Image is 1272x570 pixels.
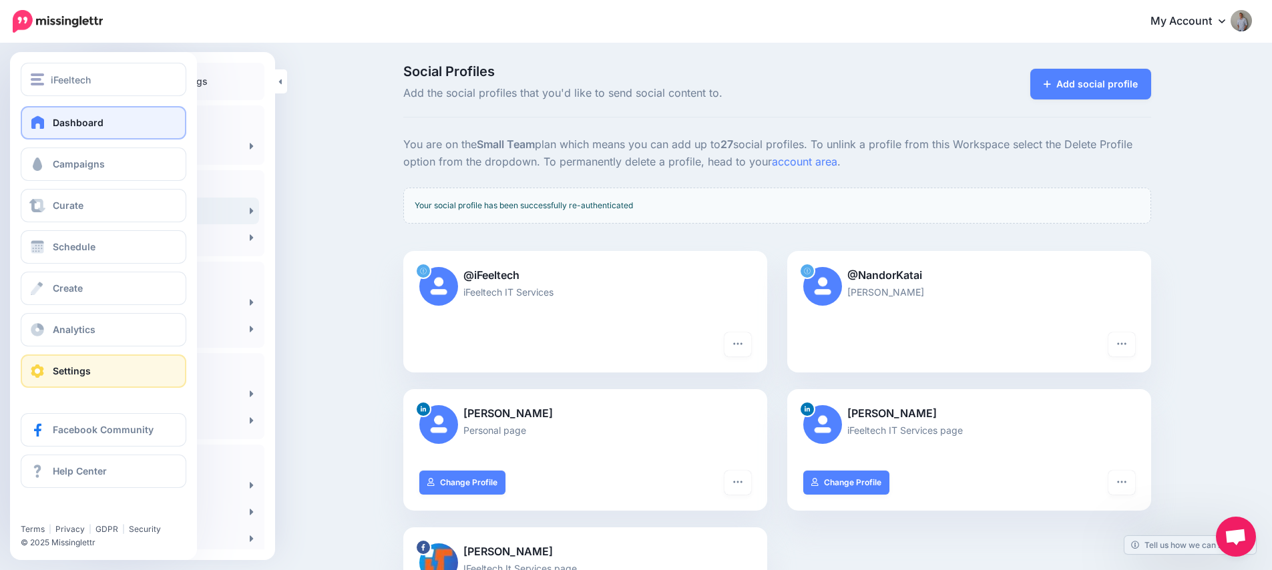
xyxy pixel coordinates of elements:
[21,354,186,388] a: Settings
[403,65,895,78] span: Social Profiles
[803,405,1135,422] p: [PERSON_NAME]
[21,313,186,346] a: Analytics
[53,424,154,435] span: Facebook Community
[803,267,842,306] img: user_default_image.png
[419,422,751,438] p: Personal page
[21,505,124,518] iframe: Twitter Follow Button
[13,10,103,33] img: Missinglettr
[95,524,118,534] a: GDPR
[803,284,1135,300] p: [PERSON_NAME]
[53,282,83,294] span: Create
[720,137,733,151] b: 27
[31,73,44,85] img: menu.png
[419,284,751,300] p: iFeeltech IT Services
[53,465,107,477] span: Help Center
[477,137,535,151] b: Small Team
[89,524,91,534] span: |
[53,117,103,128] span: Dashboard
[803,422,1135,438] p: iFeeltech IT Services page
[51,72,91,87] span: iFeeltech
[55,524,85,534] a: Privacy
[21,272,186,305] a: Create
[419,267,751,284] p: @iFeeltech
[21,148,186,181] a: Campaigns
[803,405,842,444] img: user_default_image.png
[403,85,895,102] span: Add the social profiles that you'd like to send social content to.
[803,267,1135,284] p: @NandorKatai
[803,471,889,495] a: Change Profile
[403,136,1151,171] p: You are on the plan which means you can add up to social profiles. To unlink a profile from this ...
[53,241,95,252] span: Schedule
[49,524,51,534] span: |
[122,524,125,534] span: |
[21,230,186,264] a: Schedule
[419,267,458,306] img: user_default_image.png
[21,63,186,96] button: iFeeltech
[1137,5,1252,38] a: My Account
[21,413,186,447] a: Facebook Community
[129,524,161,534] a: Security
[1216,517,1256,557] div: Open chat
[21,189,186,222] a: Curate
[53,365,91,376] span: Settings
[419,405,751,422] p: [PERSON_NAME]
[419,543,751,561] p: [PERSON_NAME]
[1030,69,1151,99] a: Add social profile
[21,455,186,488] a: Help Center
[403,188,1151,224] div: Your social profile has been successfully re-authenticated
[53,158,105,170] span: Campaigns
[1124,536,1256,554] a: Tell us how we can improve
[21,536,196,549] li: © 2025 Missinglettr
[419,405,458,444] img: user_default_image.png
[53,200,83,211] span: Curate
[419,471,505,495] a: Change Profile
[53,324,95,335] span: Analytics
[772,155,837,168] a: account area
[21,524,45,534] a: Terms
[21,106,186,139] a: Dashboard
